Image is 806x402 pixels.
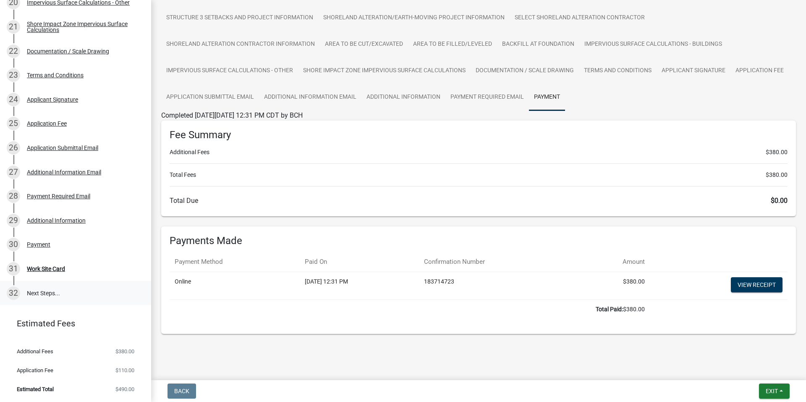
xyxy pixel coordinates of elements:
[7,93,20,106] div: 24
[497,31,579,58] a: Backfill at foundation
[578,252,650,272] th: Amount
[27,266,65,272] div: Work Site Card
[596,306,623,313] b: Total Paid:
[27,169,101,175] div: Additional Information Email
[7,20,20,34] div: 21
[115,386,134,392] span: $490.00
[170,300,650,319] td: $380.00
[7,189,20,203] div: 28
[17,386,54,392] span: Estimated Total
[27,48,109,54] div: Documentation / Scale Drawing
[27,21,138,33] div: Shore Impact Zone Impervious Surface Calculations
[579,31,727,58] a: Impervious Surface Calculations - Buildings
[170,197,788,205] h6: Total Due
[161,31,320,58] a: Shoreland Alteration Contractor Information
[766,171,788,179] span: $380.00
[445,84,529,111] a: Payment Required Email
[7,315,138,332] a: Estimated Fees
[529,84,565,111] a: Payment
[115,368,134,373] span: $110.00
[771,197,788,205] span: $0.00
[27,193,90,199] div: Payment Required Email
[318,5,510,32] a: Shoreland Alteration/Earth-Moving Project Information
[27,218,86,223] div: Additional Information
[419,272,577,300] td: 183714723
[759,384,790,399] button: Exit
[7,238,20,251] div: 30
[320,31,408,58] a: Area to be Cut/Excavated
[170,129,788,141] h6: Fee Summary
[161,58,298,84] a: Impervious Surface Calculations - Other
[170,252,300,272] th: Payment Method
[161,111,303,119] span: Completed [DATE][DATE] 12:31 PM CDT by BCH
[298,58,471,84] a: Shore Impact Zone Impervious Surface Calculations
[27,97,78,102] div: Applicant Signature
[579,58,657,84] a: Terms and Conditions
[419,252,577,272] th: Confirmation Number
[730,58,789,84] a: Application Fee
[115,349,134,354] span: $380.00
[170,171,788,179] li: Total Fees
[259,84,361,111] a: Additional Information Email
[7,68,20,82] div: 23
[7,286,20,300] div: 32
[167,384,196,399] button: Back
[300,272,419,300] td: [DATE] 12:31 PM
[766,148,788,157] span: $380.00
[161,84,259,111] a: Application Submittal Email
[7,166,20,179] div: 27
[578,272,650,300] td: $380.00
[170,235,788,247] h6: Payments Made
[7,117,20,130] div: 25
[7,214,20,227] div: 29
[174,388,189,394] span: Back
[361,84,445,111] a: Additional Information
[7,45,20,58] div: 22
[170,272,300,300] td: Online
[657,58,730,84] a: Applicant Signature
[161,5,318,32] a: Structure 3 Setbacks and project information
[408,31,497,58] a: Area to be Filled/Leveled
[170,148,788,157] li: Additional Fees
[731,277,782,292] a: View receipt
[471,58,579,84] a: Documentation / Scale Drawing
[300,252,419,272] th: Paid On
[27,121,67,126] div: Application Fee
[766,388,778,394] span: Exit
[17,349,53,354] span: Additional Fees
[17,368,53,373] span: Application Fee
[7,262,20,276] div: 31
[27,145,98,151] div: Application Submittal Email
[7,141,20,155] div: 26
[27,72,84,78] div: Terms and Conditions
[510,5,650,32] a: Select Shoreland Alteration contractor
[27,242,50,247] div: Payment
